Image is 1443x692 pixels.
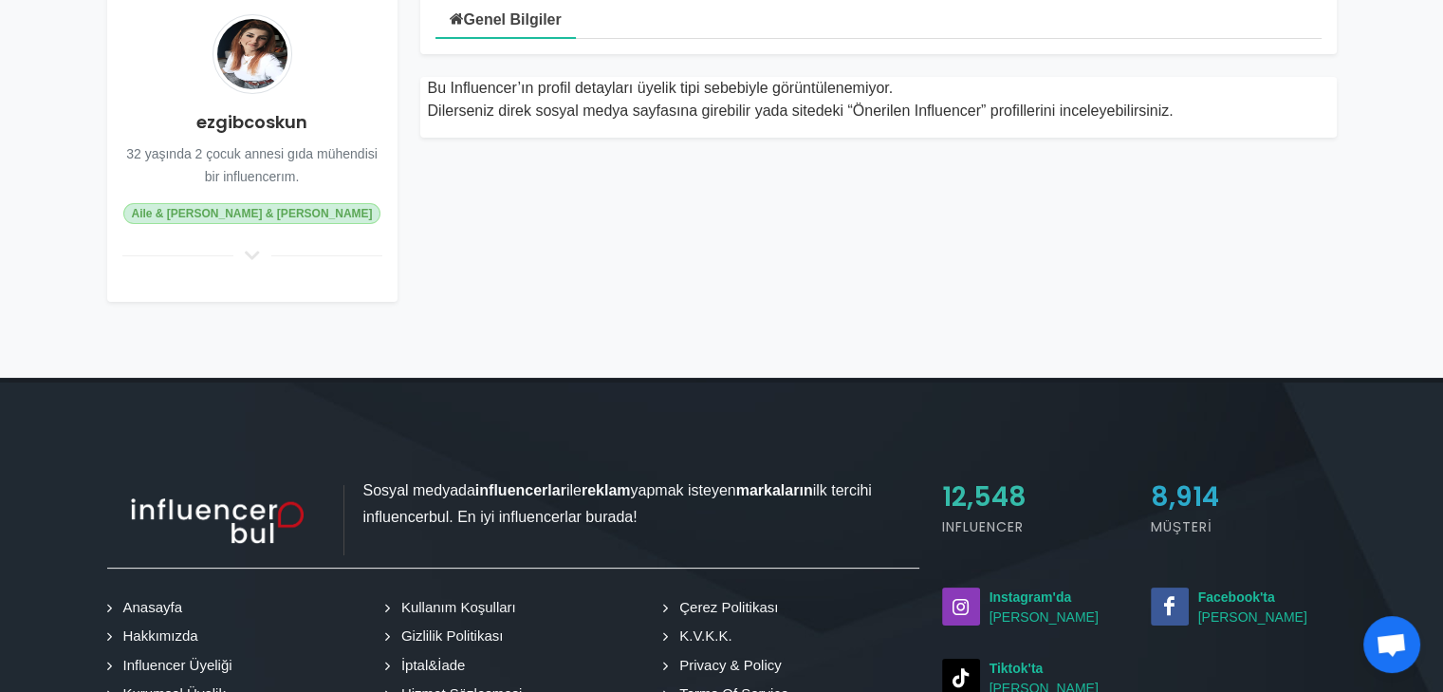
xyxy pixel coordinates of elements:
[390,597,519,619] a: Kullanım Koşulları
[942,517,1128,537] h5: Influencer
[1198,589,1275,605] strong: Facebook'ta
[668,626,734,647] a: K.V.K.K.
[942,588,1128,627] small: [PERSON_NAME]
[213,14,292,94] img: Avatar
[1151,517,1337,537] h5: Müşteri
[126,146,378,184] small: 32 yaşında 2 çocuk annesi gıda mühendisi bir influencerım.
[428,77,1329,122] div: Bu Influencer’ın profil detayları üyelik tipi sebebiyle görüntülenemiyor. Dilerseniz direk sosyal...
[736,482,813,498] strong: markaların
[1151,588,1337,627] a: Facebook'ta[PERSON_NAME]
[582,482,631,498] strong: reklam
[390,655,469,677] a: İptal&İade
[107,477,919,529] p: Sosyal medyada ile yapmak isteyen ilk tercihi influencerbul. En iyi influencerlar burada!
[668,597,781,619] a: Çerez Politikası
[122,109,382,135] h4: ezgibcoskun
[990,589,1072,605] strong: Instagram'da
[942,478,1027,515] span: 12,548
[112,655,235,677] a: Influencer Üyeliği
[942,588,1128,627] a: Instagram'da[PERSON_NAME]
[390,626,507,647] a: Gizlilik Politikası
[112,597,186,619] a: Anasayfa
[123,203,381,224] span: Aile & [PERSON_NAME] & [PERSON_NAME]
[668,655,785,677] a: Privacy & Policy
[475,482,566,498] strong: influencerlar
[1363,616,1420,673] div: Açık sohbet
[1151,478,1219,515] span: 8,914
[112,626,201,647] a: Hakkımızda
[107,485,344,554] img: influencer_light.png
[990,661,1044,676] strong: Tiktok'ta
[1151,588,1337,627] small: [PERSON_NAME]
